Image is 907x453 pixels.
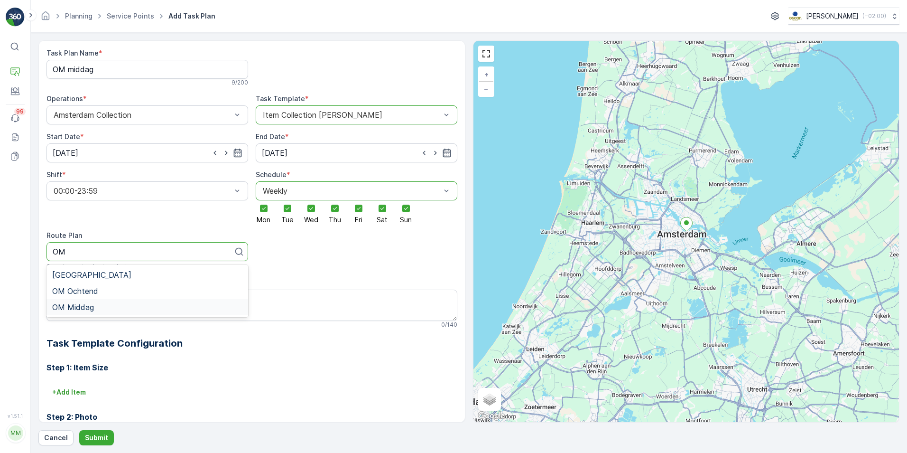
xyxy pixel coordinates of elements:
[479,67,493,82] a: Zoom In
[355,217,362,223] span: Fri
[46,231,82,239] label: Route Plan
[806,11,859,21] p: [PERSON_NAME]
[46,263,129,271] span: Search a route plan to select.
[85,433,108,443] p: Submit
[484,85,489,93] span: −
[46,49,99,57] label: Task Plan Name
[16,108,24,115] p: 99
[441,321,457,329] p: 0 / 140
[46,362,457,373] h3: Step 1: Item Size
[52,303,94,311] span: OM Middag
[329,217,341,223] span: Thu
[256,143,457,162] input: dd/mm/yyyy
[46,170,62,179] label: Shift
[476,410,507,422] a: Open this area in Google Maps (opens a new window)
[281,217,294,223] span: Tue
[52,387,86,397] p: + Add Item
[862,12,886,20] p: ( +02:00 )
[256,132,285,141] label: End Date
[46,94,83,103] label: Operations
[46,385,92,400] button: +Add Item
[304,217,318,223] span: Wed
[479,47,493,61] a: View Fullscreen
[44,433,68,443] p: Cancel
[476,410,507,422] img: Google
[788,8,899,25] button: [PERSON_NAME](+02:00)
[52,287,98,295] span: OM Ochtend
[6,8,25,27] img: logo
[400,217,412,223] span: Sun
[46,336,457,350] h2: Task Template Configuration
[479,82,493,96] a: Zoom Out
[256,170,287,179] label: Schedule
[65,12,93,20] a: Planning
[52,271,131,279] span: [GEOGRAPHIC_DATA]
[377,217,388,223] span: Sat
[484,70,489,78] span: +
[256,94,305,103] label: Task Template
[46,143,248,162] input: dd/mm/yyyy
[79,430,114,445] button: Submit
[167,11,217,21] span: Add Task Plan
[46,411,457,423] h3: Step 2: Photo
[479,389,500,410] a: Layers
[38,430,74,445] button: Cancel
[107,12,154,20] a: Service Points
[788,11,802,21] img: basis-logo_rgb2x.png
[6,413,25,419] span: v 1.51.1
[231,79,248,86] p: 9 / 200
[46,132,80,141] label: Start Date
[6,421,25,445] button: MM
[6,109,25,128] a: 99
[8,425,23,441] div: MM
[40,14,51,22] a: Homepage
[257,217,270,223] span: Mon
